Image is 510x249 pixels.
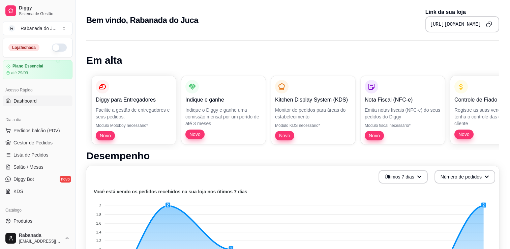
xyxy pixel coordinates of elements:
span: R [8,25,15,32]
tspan: 1.6 [96,221,101,225]
button: Pedidos balcão (PDV) [3,125,72,136]
span: Dashboard [13,98,37,104]
span: Diggy [19,5,70,11]
button: Últimos 7 dias [379,170,428,184]
span: Rabanada [19,232,62,239]
span: Novo [366,132,383,139]
p: Indique e ganhe [185,96,262,104]
pre: [URL][DOMAIN_NAME] [430,21,481,28]
tspan: 1.2 [96,239,101,243]
button: Copy to clipboard [484,19,494,30]
span: Sistema de Gestão [19,11,70,17]
p: Kitchen Display System (KDS) [275,96,351,104]
span: Novo [276,132,293,139]
button: Diggy para EntregadoresFacilite a gestão de entregadores e seus pedidos.Módulo Motoboy necessário... [92,76,176,144]
button: Número de pedidos [434,170,495,184]
a: Salão / Mesas [3,162,72,172]
article: Plano Essencial [12,64,43,69]
span: Salão / Mesas [13,164,43,170]
a: Dashboard [3,95,72,106]
span: Pedidos balcão (PDV) [13,127,60,134]
p: Nota Fiscal (NFC-e) [365,96,441,104]
button: Alterar Status [52,44,67,52]
div: Acesso Rápido [3,85,72,95]
a: Produtos [3,216,72,226]
p: Link da sua loja [425,8,499,16]
div: Catálogo [3,205,72,216]
div: Loja fechada [8,44,39,51]
span: KDS [13,188,23,195]
text: Você está vendo os pedidos recebidos na sua loja nos útimos 7 dias [94,189,247,194]
p: Módulo KDS necessário* [275,123,351,128]
span: Lista de Pedidos [13,151,49,158]
span: Diggy Bot [13,176,34,183]
h1: Em alta [86,54,499,66]
p: Módulo fiscal necessário* [365,123,441,128]
span: Novo [456,131,472,138]
p: Monitor de pedidos para áreas do estabelecimento [275,107,351,120]
span: Novo [97,132,114,139]
a: Diggy Botnovo [3,174,72,185]
h2: Bem vindo, Rabanada do Juca [86,15,198,26]
a: Plano Essencialaté 29/09 [3,60,72,79]
a: Lista de Pedidos [3,149,72,160]
div: Rabanada do J ... [21,25,57,32]
button: Nota Fiscal (NFC-e)Emita notas fiscais (NFC-e) do seus pedidos do DiggyMódulo fiscal necessário*Novo [361,76,445,144]
tspan: 2 [99,204,101,208]
span: Novo [187,131,203,138]
div: Dia a dia [3,114,72,125]
button: Indique e ganheIndique o Diggy e ganhe uma comissão mensal por um perído de até 3 mesesNovo [181,76,266,144]
a: Gestor de Pedidos [3,137,72,148]
button: Rabanada[EMAIL_ADDRESS][DOMAIN_NAME] [3,230,72,246]
tspan: 1.4 [96,230,101,234]
p: Módulo Motoboy necessário* [96,123,172,128]
h1: Desempenho [86,150,499,162]
span: Gestor de Pedidos [13,139,53,146]
p: Indique o Diggy e ganhe uma comissão mensal por um perído de até 3 meses [185,107,262,127]
a: DiggySistema de Gestão [3,3,72,19]
button: Select a team [3,22,72,35]
article: até 29/09 [11,70,28,76]
a: KDS [3,186,72,197]
p: Facilite a gestão de entregadores e seus pedidos. [96,107,172,120]
span: [EMAIL_ADDRESS][DOMAIN_NAME] [19,239,62,244]
button: Kitchen Display System (KDS)Monitor de pedidos para áreas do estabelecimentoMódulo KDS necessário... [271,76,355,144]
p: Emita notas fiscais (NFC-e) do seus pedidos do Diggy [365,107,441,120]
tspan: 1.8 [96,213,101,217]
span: Produtos [13,218,32,224]
p: Diggy para Entregadores [96,96,172,104]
